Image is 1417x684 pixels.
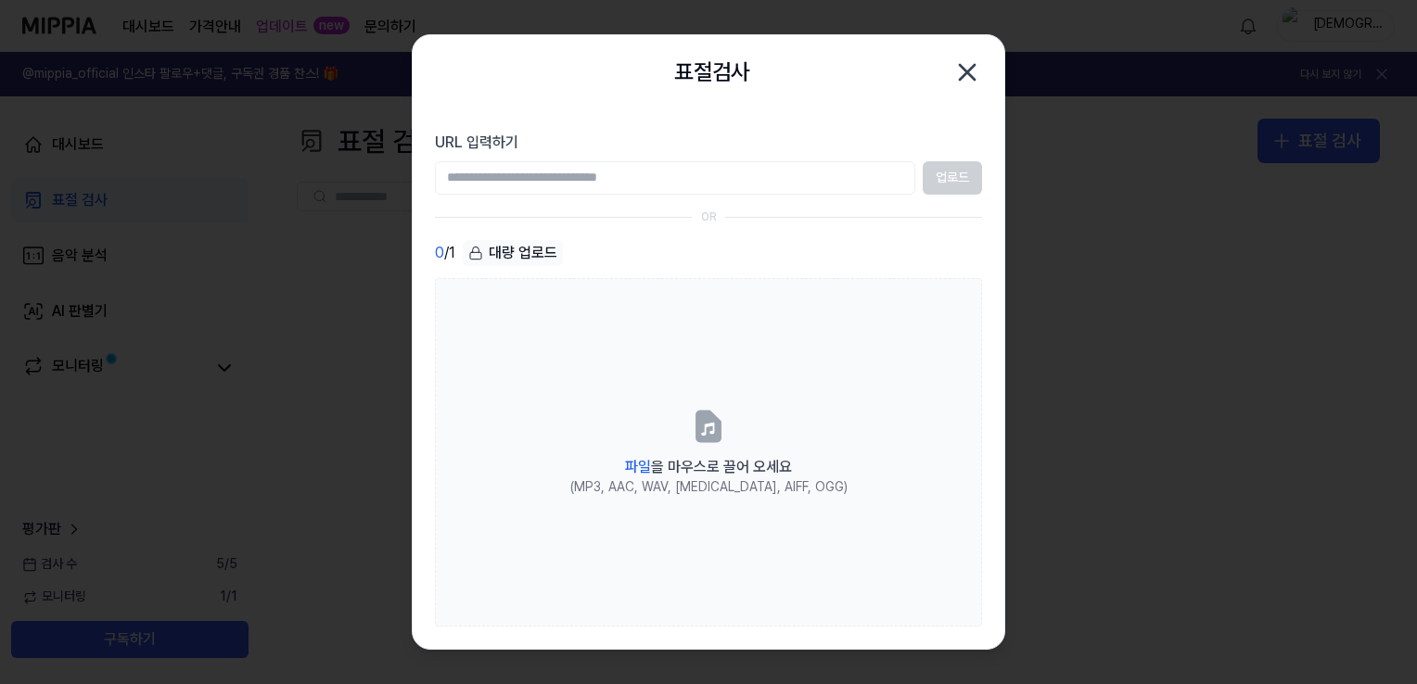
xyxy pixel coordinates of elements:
[570,478,848,497] div: (MP3, AAC, WAV, [MEDICAL_DATA], AIFF, OGG)
[674,55,750,90] h2: 표절검사
[435,240,455,267] div: / 1
[435,242,444,264] span: 0
[625,458,792,475] span: 을 마우스로 끌어 오세요
[701,209,717,225] div: OR
[463,240,563,267] button: 대량 업로드
[463,240,563,266] div: 대량 업로드
[435,132,982,154] label: URL 입력하기
[625,458,651,475] span: 파일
